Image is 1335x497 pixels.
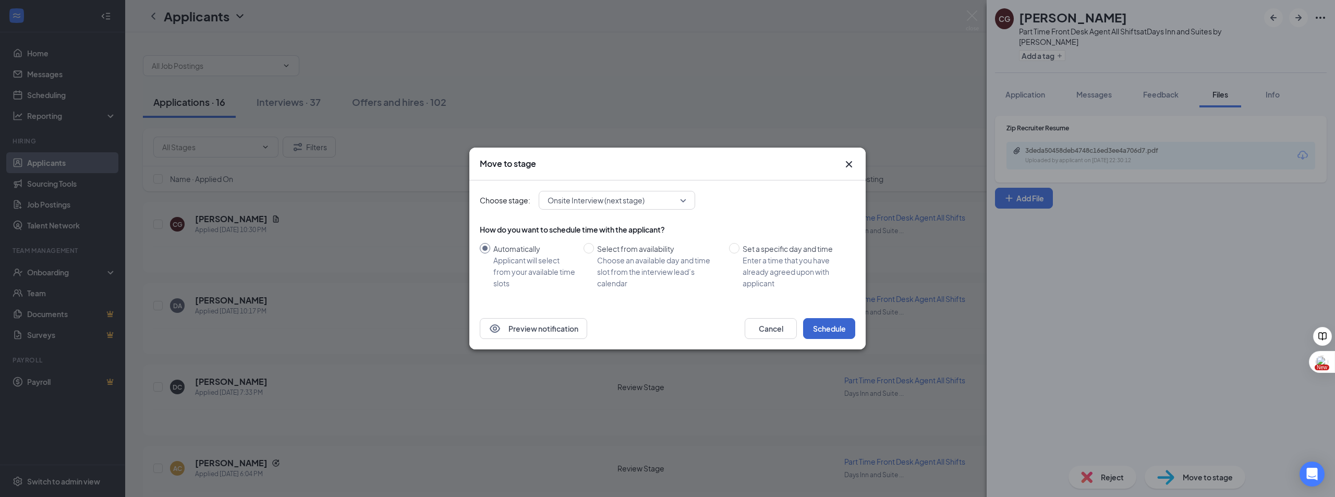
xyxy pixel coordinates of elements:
[843,158,855,171] button: Close
[743,243,847,254] div: Set a specific day and time
[597,254,721,289] div: Choose an available day and time slot from the interview lead’s calendar
[493,254,575,289] div: Applicant will select from your available time slots
[843,158,855,171] svg: Cross
[480,158,536,169] h3: Move to stage
[745,318,797,339] button: Cancel
[1300,462,1325,487] div: Open Intercom Messenger
[493,243,575,254] div: Automatically
[803,318,855,339] button: Schedule
[480,318,587,339] button: EyePreview notification
[489,322,501,335] svg: Eye
[480,224,855,235] div: How do you want to schedule time with the applicant?
[597,243,721,254] div: Select from availability
[743,254,847,289] div: Enter a time that you have already agreed upon with applicant
[480,195,530,206] span: Choose stage:
[548,192,645,208] span: Onsite Interview (next stage)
